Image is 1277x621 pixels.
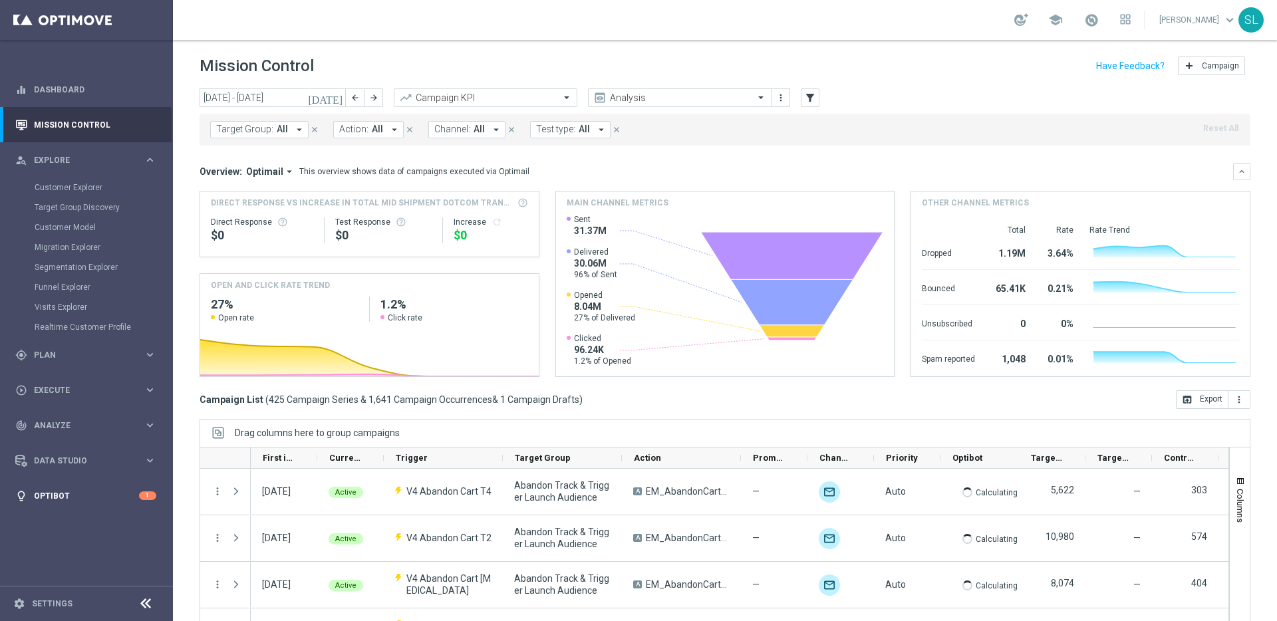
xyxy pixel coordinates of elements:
i: filter_alt [804,92,816,104]
div: Mission Control [15,107,156,142]
span: 96.24K [574,344,631,356]
span: All [277,124,288,135]
div: Row Groups [235,428,400,438]
div: Optimail [819,528,840,549]
a: Migration Explorer [35,242,138,253]
a: Optibot [34,478,139,513]
div: 3.64% [1042,241,1073,263]
span: Execute [34,386,144,394]
h2: 1.2% [380,297,528,312]
div: Increase [454,217,527,227]
span: 1.2% of Opened [574,356,631,366]
div: Rate Trend [1089,225,1239,235]
i: trending_up [399,91,412,104]
button: play_circle_outline Execute keyboard_arrow_right [15,385,157,396]
span: Active [335,581,356,590]
label: 404 [1191,577,1207,589]
span: & [492,394,498,405]
i: more_vert [212,485,223,497]
button: equalizer Dashboard [15,84,157,95]
span: — [752,532,760,544]
span: All [579,124,590,135]
div: 0 [991,312,1026,333]
button: open_in_browser Export [1176,390,1228,409]
button: close [309,122,321,137]
span: Plan [34,351,144,359]
button: person_search Explore keyboard_arrow_right [15,155,157,166]
span: Trigger [396,453,428,463]
button: close [611,122,623,137]
button: Action: All arrow_drop_down [333,121,404,138]
div: Target Group Discovery [35,197,172,217]
div: $0 [454,227,527,243]
button: Optimail arrow_drop_down [242,166,299,178]
div: 1,048 [991,347,1026,368]
a: Visits Explorer [35,302,138,312]
span: Data Studio [34,457,144,465]
span: Optibot [952,453,982,463]
span: Clicked [574,333,631,344]
button: more_vert [212,578,223,590]
div: Explore [15,154,144,166]
button: more_vert [1228,390,1250,409]
button: arrow_back [346,88,364,107]
button: lightbulb Optibot 1 [15,491,157,501]
div: Data Studio [15,455,144,467]
span: A [633,534,642,542]
i: keyboard_arrow_right [144,454,156,467]
span: V4 Abandon Cart T3 [406,572,492,596]
a: Customer Explorer [35,182,138,193]
i: equalizer [15,84,27,96]
i: keyboard_arrow_right [144,348,156,361]
i: keyboard_arrow_right [144,384,156,396]
span: ) [579,394,583,406]
i: keyboard_arrow_right [144,419,156,432]
span: EM_AbandonCart_T2 [646,532,730,544]
div: Dashboard [15,72,156,107]
span: — [752,485,760,497]
h4: OPEN AND CLICK RATE TREND [211,279,330,291]
span: — [1133,579,1141,590]
span: EM_AbandonCart_T4 [646,485,730,497]
div: Optimail [819,574,840,596]
div: Dropped [922,241,975,263]
p: Calculating... [976,485,1024,498]
colored-tag: Active [329,532,363,545]
span: Direct Response VS Increase In Total Mid Shipment Dotcom Transaction Amount [211,197,513,209]
ng-select: Campaign KPI [394,88,577,107]
button: more_vert [212,532,223,544]
span: Optimail [246,166,283,178]
div: Total [991,225,1026,235]
i: close [507,125,516,134]
i: close [405,125,414,134]
i: lightbulb [15,490,27,502]
div: Press SPACE to select this row. [200,469,251,515]
button: more_vert [774,90,787,106]
div: This overview shows data of campaigns executed via Optimail [299,166,529,178]
img: Optimail [819,481,840,503]
span: Auto [885,579,906,590]
p: Calculating... [976,532,1024,545]
button: Channel: All arrow_drop_down [428,121,505,138]
label: 574 [1191,531,1207,543]
button: Target Group: All arrow_drop_down [210,121,309,138]
div: Migration Explorer [35,237,172,257]
button: arrow_forward [364,88,383,107]
span: Auto [885,533,906,543]
span: Drag columns here to group campaigns [235,428,400,438]
span: Open rate [218,312,254,323]
div: Bounced [922,277,975,298]
span: — [1133,486,1141,497]
colored-tag: Active [329,485,363,498]
span: Action: [339,124,368,135]
i: track_changes [15,420,27,432]
h2: 27% [211,297,358,312]
span: Channel: [434,124,470,135]
span: Action [634,453,661,463]
span: Active [335,488,356,497]
div: 06 Oct 2025, Monday [262,578,291,590]
button: Test type: All arrow_drop_down [530,121,611,138]
a: Target Group Discovery [35,202,138,213]
a: Dashboard [34,72,156,107]
div: 06 Oct 2025, Monday [262,532,291,544]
